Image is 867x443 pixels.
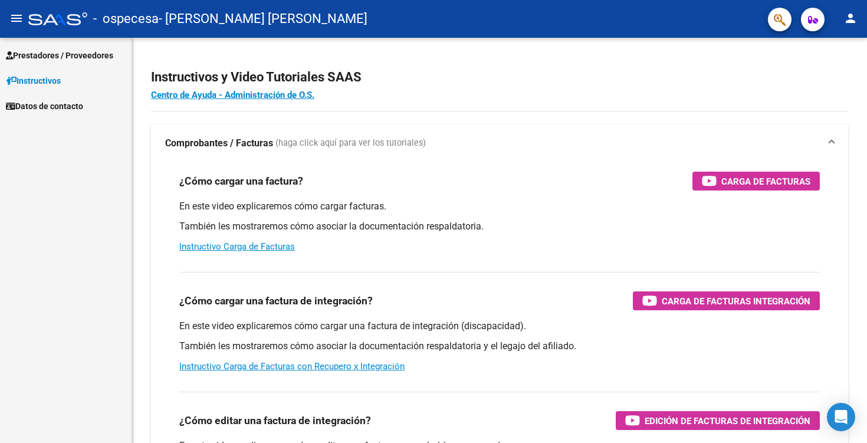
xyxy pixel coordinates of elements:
[633,291,820,310] button: Carga de Facturas Integración
[692,172,820,191] button: Carga de Facturas
[93,6,159,32] span: - ospecesa
[6,49,113,62] span: Prestadores / Proveedores
[6,100,83,113] span: Datos de contacto
[179,241,295,252] a: Instructivo Carga de Facturas
[616,411,820,430] button: Edición de Facturas de integración
[179,412,371,429] h3: ¿Cómo editar una factura de integración?
[179,220,820,233] p: También les mostraremos cómo asociar la documentación respaldatoria.
[179,173,303,189] h3: ¿Cómo cargar una factura?
[662,294,810,309] span: Carga de Facturas Integración
[6,74,61,87] span: Instructivos
[151,90,314,100] a: Centro de Ayuda - Administración de O.S.
[275,137,426,150] span: (haga click aquí para ver los tutoriales)
[165,137,273,150] strong: Comprobantes / Facturas
[159,6,367,32] span: - [PERSON_NAME] [PERSON_NAME]
[179,293,373,309] h3: ¿Cómo cargar una factura de integración?
[721,174,810,189] span: Carga de Facturas
[179,340,820,353] p: También les mostraremos cómo asociar la documentación respaldatoria y el legajo del afiliado.
[179,320,820,333] p: En este video explicaremos cómo cargar una factura de integración (discapacidad).
[843,11,858,25] mat-icon: person
[645,414,810,428] span: Edición de Facturas de integración
[9,11,24,25] mat-icon: menu
[151,124,848,162] mat-expansion-panel-header: Comprobantes / Facturas (haga click aquí para ver los tutoriales)
[179,361,405,372] a: Instructivo Carga de Facturas con Recupero x Integración
[151,66,848,88] h2: Instructivos y Video Tutoriales SAAS
[827,403,855,431] div: Open Intercom Messenger
[179,200,820,213] p: En este video explicaremos cómo cargar facturas.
